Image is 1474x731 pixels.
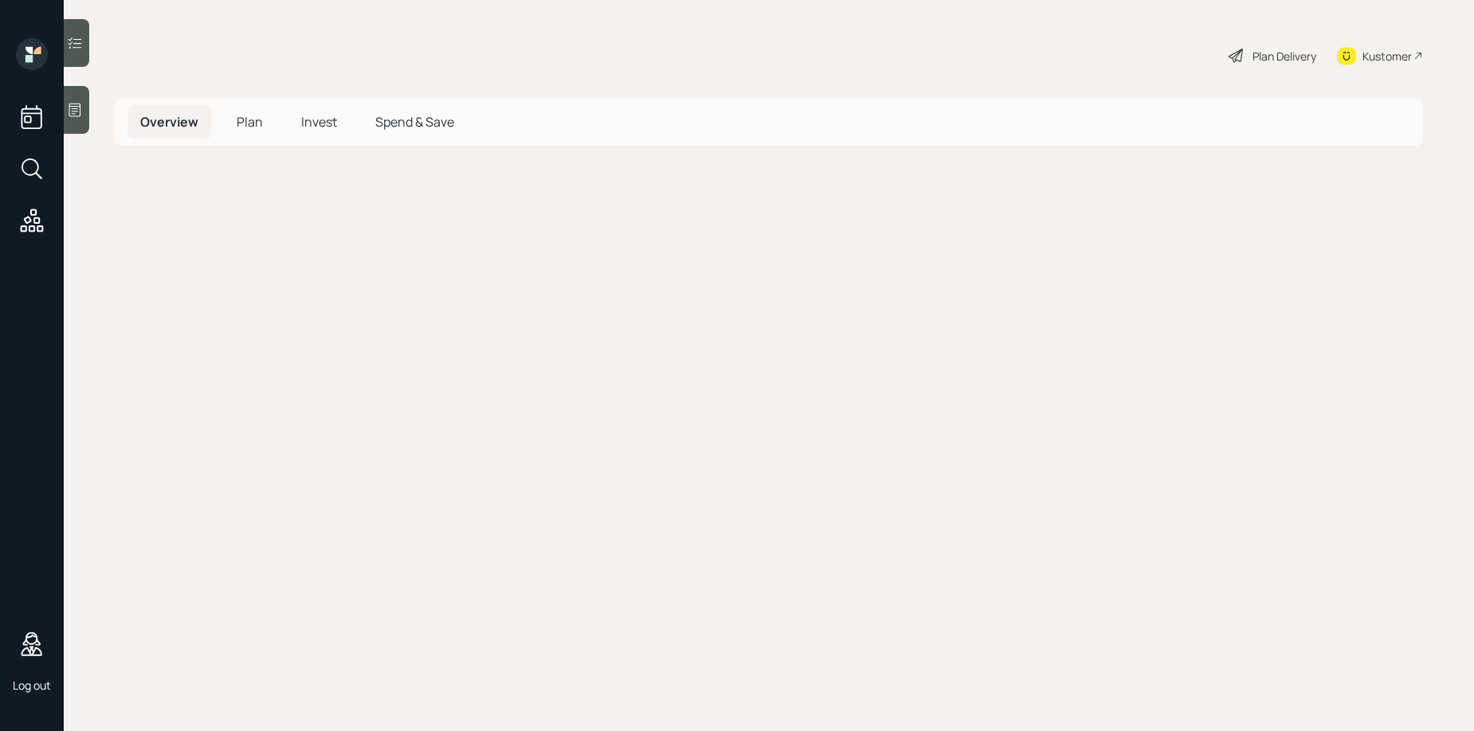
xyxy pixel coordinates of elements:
[1253,48,1316,64] div: Plan Delivery
[301,113,337,131] span: Invest
[237,113,263,131] span: Plan
[1362,48,1412,64] div: Kustomer
[13,678,51,693] div: Log out
[140,113,198,131] span: Overview
[375,113,454,131] span: Spend & Save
